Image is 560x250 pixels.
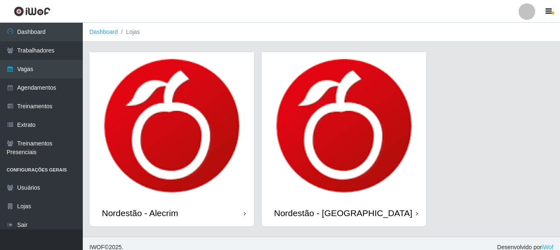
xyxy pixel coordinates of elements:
[102,208,178,218] div: Nordestão - Alecrim
[118,28,140,36] li: Lojas
[89,52,254,200] img: cardImg
[274,208,412,218] div: Nordestão - [GEOGRAPHIC_DATA]
[262,52,426,200] img: cardImg
[14,6,50,17] img: CoreUI Logo
[83,23,560,42] nav: breadcrumb
[262,52,426,226] a: Nordestão - [GEOGRAPHIC_DATA]
[89,52,254,226] a: Nordestão - Alecrim
[89,29,118,35] a: Dashboard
